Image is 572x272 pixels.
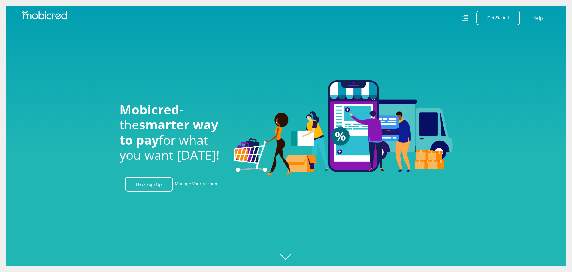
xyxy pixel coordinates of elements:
[125,177,173,192] a: New Sign Up
[120,116,218,148] span: smarter way to pay
[120,101,179,118] span: Mobicred
[476,11,520,25] button: Get Started
[22,11,67,20] img: Mobicred
[175,177,219,192] a: Manage Your Account
[532,14,543,22] a: Help
[234,80,453,175] img: Welcome to Mobicred
[120,102,225,163] h1: - the for what you want [DATE]!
